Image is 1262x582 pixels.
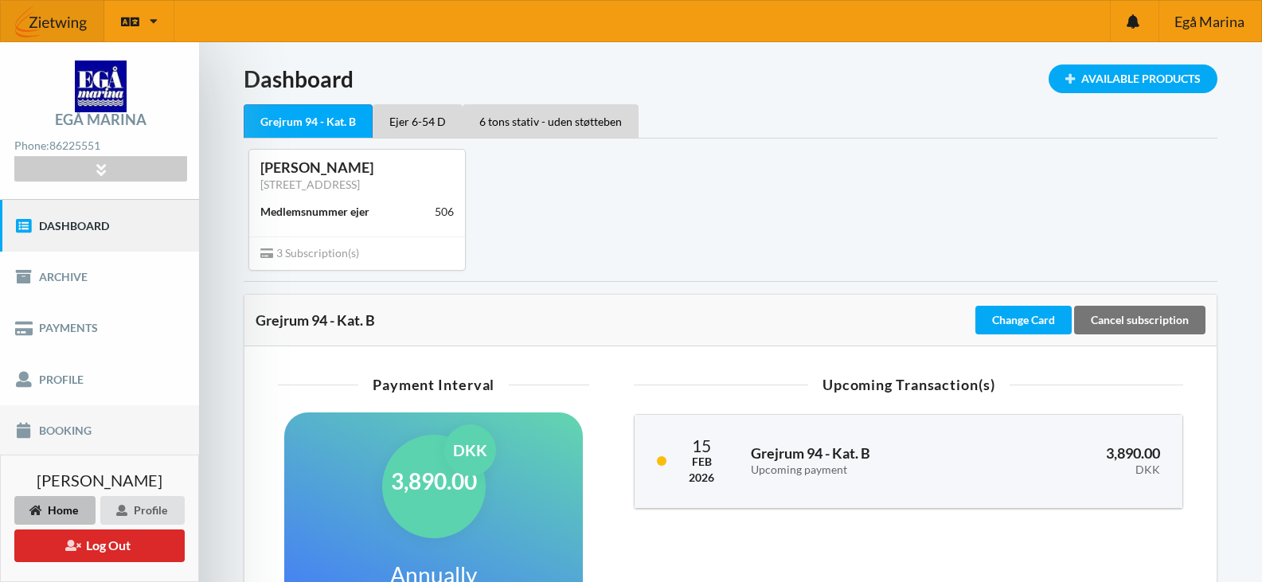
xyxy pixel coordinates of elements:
a: [STREET_ADDRESS] [260,178,360,191]
h3: 3,890.00 [999,444,1160,476]
div: 2026 [689,470,714,486]
div: 506 [435,204,454,220]
div: DKK [444,424,496,476]
div: 15 [689,437,714,454]
div: Ejer 6-54 D [373,104,463,138]
h3: Grejrum 94 - Kat. B [751,444,977,476]
div: Upcoming payment [751,463,977,477]
div: Medlemsnummer ejer [260,204,369,220]
div: Upcoming Transaction(s) [634,377,1183,392]
div: [PERSON_NAME] [260,158,454,177]
div: Cancel subscription [1074,306,1205,334]
div: Grejrum 94 - Kat. B [244,104,373,139]
h1: Dashboard [244,64,1217,93]
div: Payment Interval [278,377,589,392]
div: Available Products [1049,64,1217,93]
div: Profile [100,496,185,525]
span: [PERSON_NAME] [37,472,162,488]
div: 6 tons stativ - uden støtteben [463,104,639,138]
span: 3 Subscription(s) [260,246,359,260]
div: Change Card [975,306,1072,334]
div: Egå Marina [55,112,147,127]
strong: 86225551 [49,139,100,152]
div: Feb [689,454,714,470]
div: Home [14,496,96,525]
div: DKK [999,463,1160,477]
div: Grejrum 94 - Kat. B [256,312,972,328]
h1: 3,890.00 [391,467,477,495]
button: Log Out [14,529,185,562]
div: Phone: [14,135,186,157]
span: Egå Marina [1174,14,1244,29]
img: logo [75,61,127,112]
